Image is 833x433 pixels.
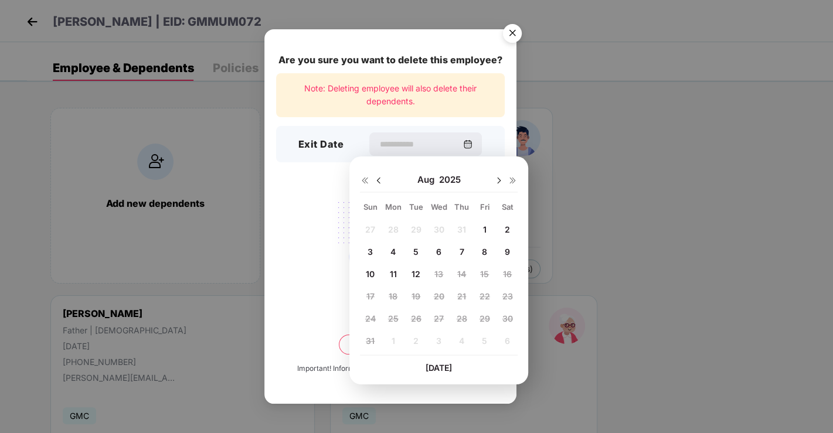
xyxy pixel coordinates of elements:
[460,247,464,257] span: 7
[436,247,441,257] span: 6
[360,176,369,185] img: svg+xml;base64,PHN2ZyB4bWxucz0iaHR0cDovL3d3dy53My5vcmcvMjAwMC9zdmciIHdpZHRoPSIxNiIgaGVpZ2h0PSIxNi...
[417,174,439,186] span: Aug
[374,176,383,185] img: svg+xml;base64,PHN2ZyBpZD0iRHJvcGRvd24tMzJ4MzIiIHhtbG5zPSJodHRwOi8vd3d3LnczLm9yZy8yMDAwL3N2ZyIgd2...
[298,137,344,152] h3: Exit Date
[482,247,487,257] span: 8
[451,202,472,212] div: Thu
[505,224,510,234] span: 2
[496,18,528,50] button: Close
[406,202,426,212] div: Tue
[494,176,504,185] img: svg+xml;base64,PHN2ZyBpZD0iRHJvcGRvd24tMzJ4MzIiIHhtbG5zPSJodHRwOi8vd3d3LnczLm9yZy8yMDAwL3N2ZyIgd2...
[497,202,518,212] div: Sat
[429,202,449,212] div: Wed
[413,247,419,257] span: 5
[276,53,505,67] div: Are you sure you want to delete this employee?
[366,269,375,279] span: 10
[508,176,518,185] img: svg+xml;base64,PHN2ZyB4bWxucz0iaHR0cDovL3d3dy53My5vcmcvMjAwMC9zdmciIHdpZHRoPSIxNiIgaGVpZ2h0PSIxNi...
[483,224,487,234] span: 1
[505,247,510,257] span: 9
[368,247,373,257] span: 3
[325,195,456,287] img: svg+xml;base64,PHN2ZyB4bWxucz0iaHR0cDovL3d3dy53My5vcmcvMjAwMC9zdmciIHdpZHRoPSIyMjQiIGhlaWdodD0iMT...
[426,363,452,373] span: [DATE]
[463,139,472,149] img: svg+xml;base64,PHN2ZyBpZD0iQ2FsZW5kYXItMzJ4MzIiIHhtbG5zPSJodHRwOi8vd3d3LnczLm9yZy8yMDAwL3N2ZyIgd2...
[297,363,484,374] div: Important! Information once deleted, can’t be recovered.
[339,335,442,354] button: Delete permanently
[390,247,396,257] span: 4
[276,73,505,117] div: Note: Deleting employee will also delete their dependents.
[412,269,420,279] span: 12
[390,269,397,279] span: 11
[360,202,380,212] div: Sun
[474,202,495,212] div: Fri
[383,202,403,212] div: Mon
[496,19,529,52] img: svg+xml;base64,PHN2ZyB4bWxucz0iaHR0cDovL3d3dy53My5vcmcvMjAwMC9zdmciIHdpZHRoPSI1NiIgaGVpZ2h0PSI1Ni...
[439,174,461,186] span: 2025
